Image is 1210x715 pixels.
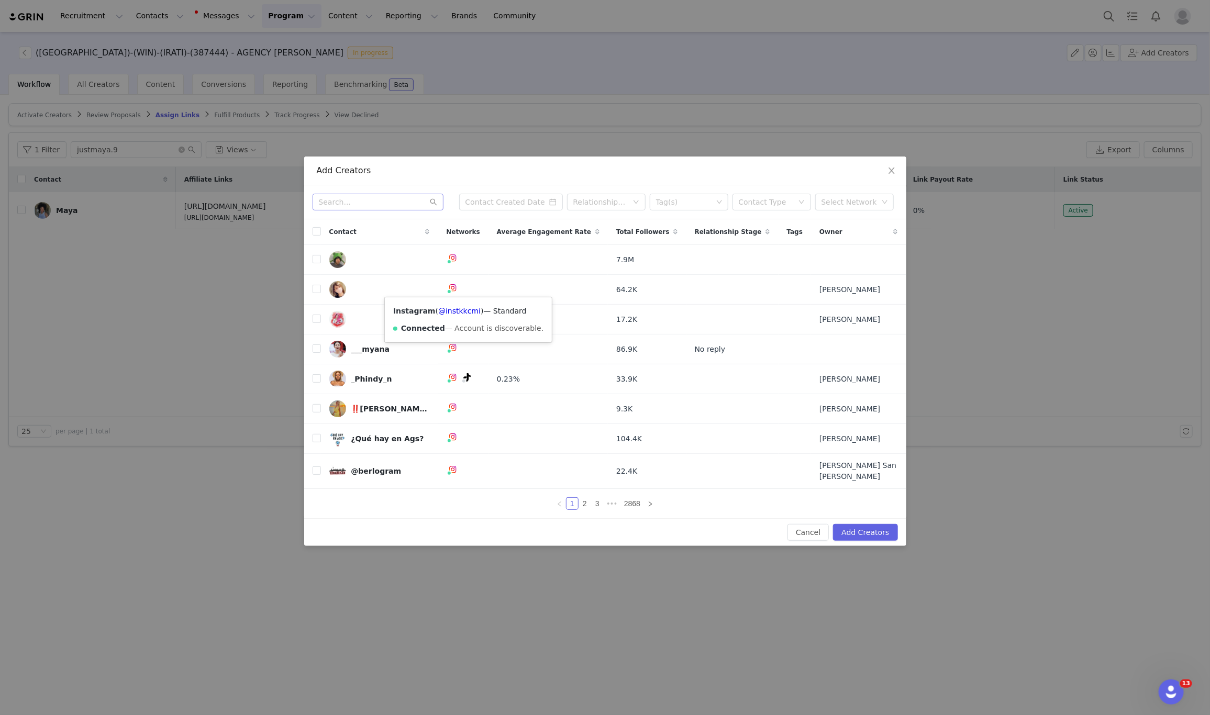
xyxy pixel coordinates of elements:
span: Total Followers [616,227,670,237]
span: 17.2K [616,314,637,325]
button: Add Creators [833,524,897,541]
span: [PERSON_NAME] [819,284,880,295]
span: Relationship Stage [695,227,762,237]
button: Cancel [787,524,829,541]
div: ___myana [351,345,390,353]
img: d051d243-e56f-42c5-91b1-77514c61f73a--s.jpg [329,281,346,298]
img: 5f1a5b83-f166-4d73-b0c4-5d4df9ef02b7.jpg [329,430,346,447]
img: instagram.svg [449,465,457,474]
div: Relationship Stage [573,197,628,207]
a: 3 [592,498,603,509]
img: instagram.svg [449,343,457,352]
strong: Connected [401,324,445,332]
a: ‼️[PERSON_NAME]’s Must Dos‼️ [329,400,430,417]
img: fd0017f7-4eda-45ac-9ee0-4cc78ccd8ee0.jpg [329,371,346,387]
span: 13 [1180,679,1192,688]
a: ___myana [329,341,430,357]
i: icon: left [557,501,563,507]
span: ( ) [435,307,483,315]
input: Contact Created Date [459,194,563,210]
a: 2868 [621,498,643,509]
span: — Standard [483,307,526,315]
span: Owner [819,227,842,237]
img: 8762b915-42bb-475c-86a8-c975fedc2647.jpg [329,341,346,357]
a: @instkkcmi [438,307,481,315]
img: 84cd624a-42ee-4a23-999a-a0831516c7ce.jpg [329,251,346,268]
i: icon: down [716,199,723,206]
div: ‼️[PERSON_NAME]’s Must Dos‼️ [351,405,430,413]
a: 2 [579,498,591,509]
span: [PERSON_NAME] [819,374,880,385]
span: ••• [604,497,620,510]
span: Tags [787,227,803,237]
a: @berlogram [329,463,430,479]
li: 2868 [620,497,644,510]
img: 66e2ef80-9d39-46fc-8e23-9f4752e67aab.jpg [329,400,346,417]
span: 104.4K [616,433,642,444]
span: [PERSON_NAME] [819,314,880,325]
span: [PERSON_NAME] San [PERSON_NAME] [819,460,897,482]
i: icon: down [633,199,639,206]
span: — Account is discoverable. [445,324,543,332]
img: instagram.svg [449,373,457,382]
li: Next 3 Pages [604,497,620,510]
li: Previous Page [553,497,566,510]
li: Next Page [644,497,657,510]
span: [PERSON_NAME] [819,404,880,415]
iframe: Intercom live chat [1159,679,1184,705]
li: 3 [591,497,604,510]
div: @berlogram [351,467,402,475]
input: Search... [313,194,443,210]
img: instagram.svg [449,433,457,441]
span: 86.9K [616,344,637,355]
span: 64.2K [616,284,637,295]
i: icon: close [887,166,896,175]
img: instagram.svg [449,254,457,262]
li: 2 [579,497,591,510]
img: fe08500a-8e1c-4e3b-9fdb-b51665011261.jpg [329,311,346,328]
span: 0.23% [497,374,520,385]
div: ¿Qué hay en Ags? [351,434,424,443]
div: _Phindy_n [351,375,392,383]
span: Contact [329,227,357,237]
span: [PERSON_NAME] [819,433,880,444]
span: 22.4K [616,466,637,477]
i: icon: down [798,199,805,206]
div: Contact Type [739,197,793,207]
div: Add Creators [317,165,894,176]
i: icon: down [882,199,888,206]
div: Tag(s) [656,197,713,207]
span: 7.9M [616,254,634,265]
img: 1d99ccfd-0f73-482b-a8fa-cd920d956728--s.jpg [329,463,346,479]
a: ¿Qué hay en Ags? [329,430,430,447]
div: Select Network [822,197,878,207]
span: Average Engagement Rate [497,227,591,237]
img: instagram.svg [449,284,457,292]
span: No reply [695,344,726,355]
span: 9.3K [616,404,632,415]
i: icon: calendar [549,198,557,206]
button: Close [877,157,906,186]
a: _Phindy_n [329,371,430,387]
img: instagram.svg [449,403,457,411]
strong: Instagram [393,307,436,315]
span: Networks [447,227,480,237]
span: 33.9K [616,374,637,385]
i: icon: right [647,501,653,507]
li: 1 [566,497,579,510]
a: 1 [567,498,578,509]
i: icon: search [430,198,437,206]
